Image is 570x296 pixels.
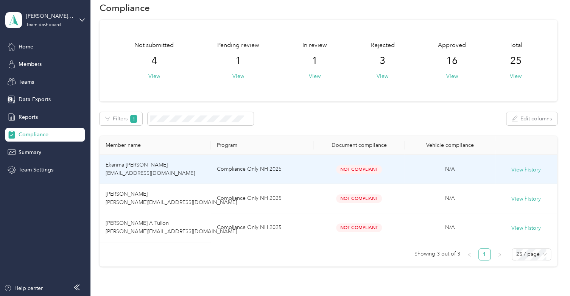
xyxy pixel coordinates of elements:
div: Vehicle compliance [411,142,489,148]
span: Team Settings [19,166,53,174]
td: Compliance Only NH 2025 [211,213,314,242]
span: Pending review [217,41,259,50]
button: View history [511,195,541,203]
button: right [494,248,506,260]
span: Not Compliant [336,194,382,203]
th: Program [211,136,314,155]
button: View history [511,224,541,232]
span: Members [19,60,42,68]
span: right [497,252,502,257]
span: [PERSON_NAME] A Tullon [PERSON_NAME][EMAIL_ADDRESS][DOMAIN_NAME] [106,220,237,235]
span: [PERSON_NAME] [PERSON_NAME][EMAIL_ADDRESS][DOMAIN_NAME] [106,191,237,206]
span: Showing 3 out of 3 [414,248,460,260]
button: View [309,72,321,80]
span: Not submitted [134,41,174,50]
span: Teams [19,78,34,86]
span: N/A [445,166,455,172]
td: Compliance Only NH 2025 [211,155,314,184]
li: Previous Page [463,248,475,260]
iframe: Everlance-gr Chat Button Frame [528,254,570,296]
span: Ekanma [PERSON_NAME] [EMAIL_ADDRESS][DOMAIN_NAME] [106,162,195,176]
span: Summary [19,148,41,156]
div: [PERSON_NAME][EMAIL_ADDRESS][PERSON_NAME][DOMAIN_NAME] [26,12,73,20]
span: Not Compliant [336,223,382,232]
span: 1 [312,55,318,67]
span: 25 [510,55,521,67]
span: 1 [235,55,241,67]
button: View [377,72,388,80]
span: N/A [445,195,455,201]
div: Team dashboard [26,23,61,27]
span: 4 [151,55,157,67]
span: left [467,252,472,257]
button: left [463,248,475,260]
th: Member name [100,136,211,155]
h1: Compliance [100,4,150,12]
span: Rejected [370,41,394,50]
div: Document compliance [320,142,398,148]
div: Page Size [512,248,551,260]
span: Data Exports [19,95,51,103]
span: Approved [438,41,466,50]
span: 16 [446,55,458,67]
td: Compliance Only NH 2025 [211,184,314,213]
button: View [232,72,244,80]
button: Edit columns [506,112,557,125]
li: Next Page [494,248,506,260]
span: Compliance [19,131,48,139]
a: 1 [479,249,490,260]
span: Reports [19,113,38,121]
span: 1 [130,115,137,123]
span: 3 [380,55,385,67]
span: Total [509,41,522,50]
span: 25 / page [516,249,547,260]
span: Home [19,43,33,51]
button: View [148,72,160,80]
button: View [446,72,458,80]
button: Help center [4,284,43,292]
span: N/A [445,224,455,231]
button: View history [511,166,541,174]
button: Filters1 [100,112,142,125]
li: 1 [478,248,491,260]
span: In review [302,41,327,50]
button: View [510,72,522,80]
span: Not Compliant [336,165,382,174]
